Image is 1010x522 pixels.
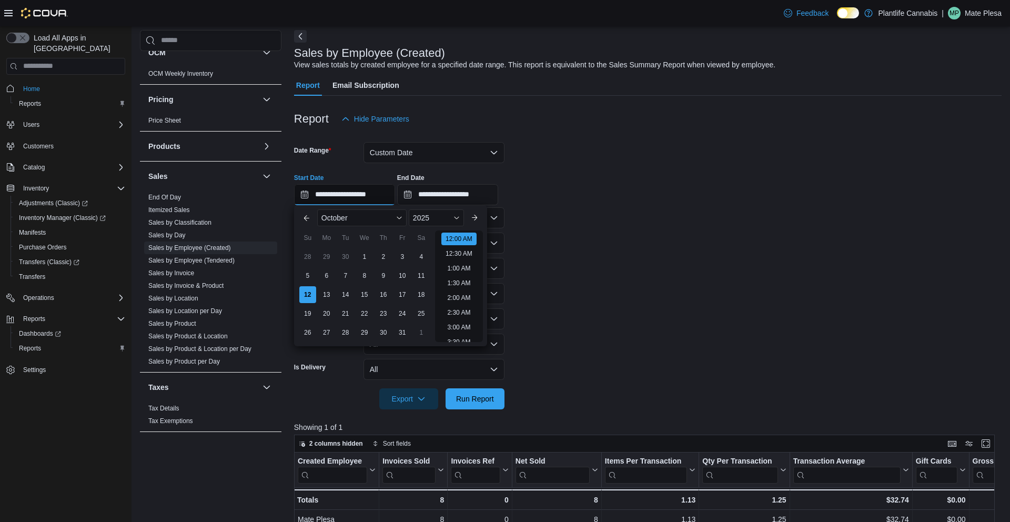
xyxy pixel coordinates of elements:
[19,140,58,153] a: Customers
[2,362,129,377] button: Settings
[394,248,411,265] div: day-3
[23,184,49,193] span: Inventory
[793,456,900,483] div: Transaction Average
[2,181,129,196] button: Inventory
[942,7,944,19] p: |
[394,324,411,341] div: day-31
[148,307,222,315] a: Sales by Location per Day
[19,273,45,281] span: Transfers
[397,174,425,182] label: End Date
[318,229,335,246] div: Mo
[516,494,598,506] div: 8
[148,70,213,77] a: OCM Weekly Inventory
[443,321,474,334] li: 3:00 AM
[19,313,125,325] span: Reports
[413,267,430,284] div: day-11
[23,142,54,150] span: Customers
[466,209,483,226] button: Next month
[605,456,696,483] button: Items Per Transaction
[19,329,61,338] span: Dashboards
[317,209,407,226] div: Button. Open the month selector. October is currently selected.
[356,324,373,341] div: day-29
[299,286,316,303] div: day-12
[148,206,190,214] span: Itemized Sales
[19,313,49,325] button: Reports
[15,342,45,355] a: Reports
[451,456,500,483] div: Invoices Ref
[148,345,251,353] a: Sales by Product & Location per Day
[294,30,307,43] button: Next
[441,233,477,245] li: 12:00 AM
[379,388,438,409] button: Export
[337,229,354,246] div: Tu
[295,437,367,450] button: 2 columns hidden
[15,241,125,254] span: Purchase Orders
[15,327,65,340] a: Dashboards
[148,244,231,252] span: Sales by Employee (Created)
[15,226,125,239] span: Manifests
[375,324,392,341] div: day-30
[23,163,45,172] span: Catalog
[451,494,508,506] div: 0
[337,286,354,303] div: day-14
[318,305,335,322] div: day-20
[2,290,129,305] button: Operations
[605,456,688,466] div: Items Per Transaction
[394,267,411,284] div: day-10
[793,494,908,506] div: $32.74
[148,244,231,252] a: Sales by Employee (Created)
[394,229,411,246] div: Fr
[19,118,125,131] span: Users
[702,456,777,483] div: Qty Per Transaction
[368,437,415,450] button: Sort fields
[148,320,196,327] a: Sales by Product
[15,241,71,254] a: Purchase Orders
[394,286,411,303] div: day-17
[148,358,220,365] a: Sales by Product per Day
[148,117,181,124] a: Price Sheet
[948,7,961,19] div: Mate Plesa
[375,248,392,265] div: day-2
[443,306,474,319] li: 2:30 AM
[2,312,129,326] button: Reports
[140,114,281,131] div: Pricing
[309,439,363,448] span: 2 columns hidden
[605,456,688,483] div: Items Per Transaction
[375,286,392,303] div: day-16
[19,118,44,131] button: Users
[321,214,348,222] span: October
[294,363,326,372] label: Is Delivery
[19,243,67,252] span: Purchase Orders
[148,232,186,239] a: Sales by Day
[11,269,129,284] button: Transfers
[29,33,125,54] span: Load All Apps in [GEOGRAPHIC_DATA]
[382,494,444,506] div: 8
[294,113,329,125] h3: Report
[946,437,958,450] button: Keyboard shortcuts
[413,248,430,265] div: day-4
[299,267,316,284] div: day-5
[15,197,92,209] a: Adjustments (Classic)
[19,214,106,222] span: Inventory Manager (Classic)
[702,456,777,466] div: Qty Per Transaction
[356,229,373,246] div: We
[2,160,129,175] button: Catalog
[260,170,273,183] button: Sales
[148,282,224,290] span: Sales by Invoice & Product
[11,210,129,225] a: Inventory Manager (Classic)
[516,456,590,483] div: Net Sold
[363,359,504,380] button: All
[318,286,335,303] div: day-13
[298,209,315,226] button: Previous Month
[148,332,228,340] span: Sales by Product & Location
[11,96,129,111] button: Reports
[148,417,193,425] a: Tax Exemptions
[148,219,211,226] a: Sales by Classification
[148,116,181,125] span: Price Sheet
[702,494,786,506] div: 1.25
[148,94,258,105] button: Pricing
[435,230,483,342] ul: Time
[23,121,39,129] span: Users
[148,218,211,227] span: Sales by Classification
[375,229,392,246] div: Th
